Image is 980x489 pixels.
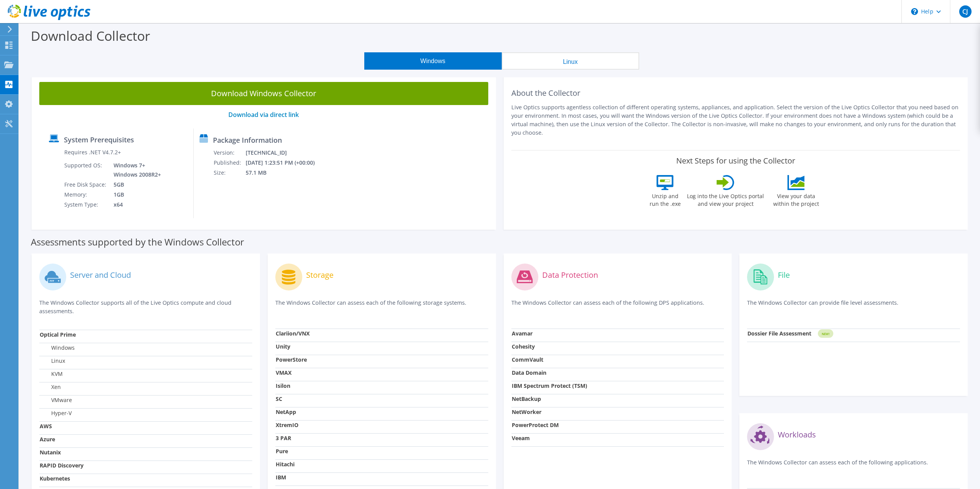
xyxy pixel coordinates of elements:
[687,190,764,208] label: Log into the Live Optics portal and view your project
[31,27,150,45] label: Download Collector
[40,409,72,417] label: Hyper-V
[747,458,960,474] p: The Windows Collector can assess each of the following applications.
[364,52,502,70] button: Windows
[276,395,282,402] strong: SC
[276,382,290,389] strong: Isilon
[31,238,244,246] label: Assessments supported by the Windows Collector
[40,370,63,378] label: KVM
[64,190,108,200] td: Memory:
[768,190,824,208] label: View your data within the project
[676,156,795,165] label: Next Steps for using the Collector
[213,158,245,168] td: Published:
[512,434,530,442] strong: Veeam
[276,421,298,429] strong: XtremIO
[778,431,816,439] label: Workloads
[502,52,639,70] button: Linux
[64,180,108,190] td: Free Disk Space:
[275,299,488,314] p: The Windows Collector can assess each of the following storage systems.
[64,149,121,156] label: Requires .NET V4.7.2+
[108,190,162,200] td: 1GB
[276,447,288,455] strong: Pure
[108,180,162,190] td: 5GB
[276,369,291,376] strong: VMAX
[276,330,310,337] strong: Clariion/VNX
[276,461,295,468] strong: Hitachi
[213,168,245,178] td: Size:
[40,396,72,404] label: VMware
[747,299,960,314] p: The Windows Collector can provide file level assessments.
[64,160,108,180] td: Supported OS:
[108,200,162,210] td: x64
[276,356,307,363] strong: PowerStore
[40,475,70,482] strong: Kubernetes
[511,103,960,137] p: Live Optics supports agentless collection of different operating systems, appliances, and applica...
[747,330,811,337] strong: Dossier File Assessment
[512,356,543,363] strong: CommVault
[822,332,829,336] tspan: NEW!
[245,168,325,178] td: 57.1 MB
[778,271,790,279] label: File
[511,299,724,314] p: The Windows Collector can assess each of the following DPS applications.
[213,148,245,158] td: Version:
[228,110,299,119] a: Download via direct link
[40,344,75,352] label: Windows
[512,369,546,376] strong: Data Domain
[511,88,960,98] h2: About the Collector
[213,136,282,144] label: Package Information
[306,271,333,279] label: Storage
[512,395,541,402] strong: NetBackup
[64,136,134,144] label: System Prerequisites
[39,82,488,105] a: Download Windows Collector
[911,8,918,15] svg: \n
[39,299,252,315] p: The Windows Collector supports all of the Live Optics compute and cloud assessments.
[64,200,108,210] td: System Type:
[108,160,162,180] td: Windows 7+ Windows 2008R2+
[40,383,61,391] label: Xen
[245,148,325,158] td: [TECHNICAL_ID]
[542,271,598,279] label: Data Protection
[40,331,76,338] strong: Optical Prime
[276,434,291,442] strong: 3 PAR
[512,421,559,429] strong: PowerProtect DM
[647,190,683,208] label: Unzip and run the .exe
[40,422,52,430] strong: AWS
[512,382,587,389] strong: IBM Spectrum Protect (TSM)
[512,408,541,416] strong: NetWorker
[40,357,65,365] label: Linux
[40,436,55,443] strong: Azure
[245,158,325,168] td: [DATE] 1:23:51 PM (+00:00)
[40,449,61,456] strong: Nutanix
[959,5,972,18] span: CJ
[276,474,286,481] strong: IBM
[512,330,533,337] strong: Avamar
[276,343,290,350] strong: Unity
[40,462,84,469] strong: RAPID Discovery
[512,343,535,350] strong: Cohesity
[276,408,296,416] strong: NetApp
[70,271,131,279] label: Server and Cloud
